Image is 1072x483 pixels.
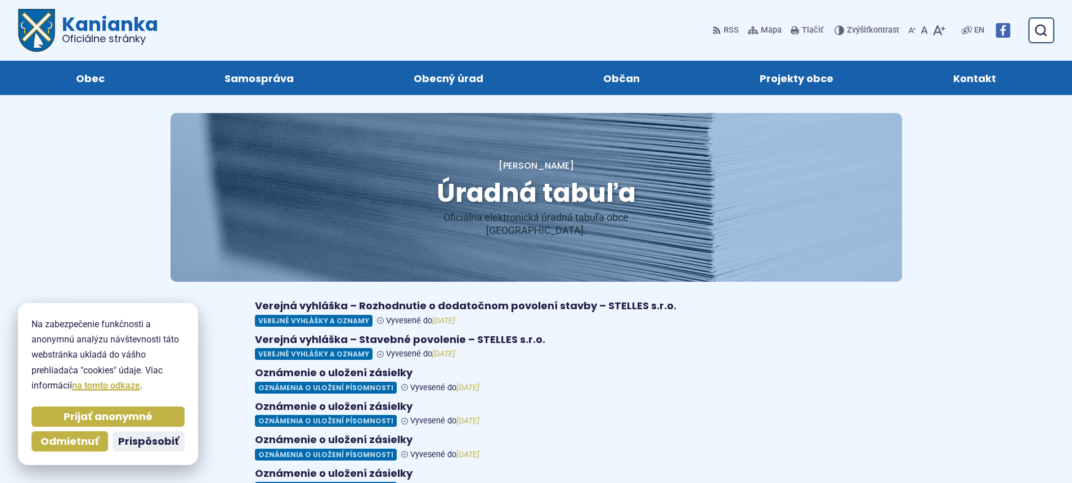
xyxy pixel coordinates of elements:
span: Oficiálne stránky [62,34,158,44]
button: Zväčšiť veľkosť písma [930,19,948,42]
a: Oznámenie o uložení zásielky Oznámenia o uložení písomnosti Vyvesené do[DATE] [255,400,818,427]
a: Verejná vyhláška – Stavebné povolenie – STELLES s.r.o. Verejné vyhlášky a oznamy Vyvesené do[DATE] [255,333,818,360]
span: Prijať anonymné [64,410,152,423]
p: Na zabezpečenie funkčnosti a anonymnú analýzu návštevnosti táto webstránka ukladá do vášho prehli... [32,317,185,393]
span: kontrast [847,26,899,35]
a: Oznámenie o uložení zásielky Oznámenia o uložení písomnosti Vyvesené do[DATE] [255,434,818,461]
span: Mapa [761,24,782,37]
a: Oznámenie o uložení zásielky Oznámenia o uložení písomnosti Vyvesené do[DATE] [255,367,818,394]
a: Obecný úrad [365,61,532,95]
a: Kontakt [905,61,1045,95]
img: Prejsť na Facebook stránku [995,23,1010,38]
h4: Oznámenie o uložení zásielky [255,467,818,480]
a: Projekty obce [711,61,882,95]
h4: Oznámenie o uložení zásielky [255,400,818,413]
span: Zvýšiť [847,25,869,35]
span: Tlačiť [802,26,823,35]
a: Logo Kanianka, prejsť na domovskú stránku. [18,9,158,52]
a: RSS [712,19,741,42]
a: na tomto odkaze [72,380,140,391]
p: Oficiálna elektronická úradná tabuľa obce [GEOGRAPHIC_DATA]. [401,211,671,237]
a: Mapa [746,19,784,42]
span: Úradná tabuľa [437,175,636,211]
span: Občan [603,61,640,95]
span: Kanianka [55,15,158,44]
span: Odmietnuť [41,435,99,448]
span: EN [974,24,984,37]
h4: Verejná vyhláška – Stavebné povolenie – STELLES s.r.o. [255,333,818,346]
a: EN [972,24,986,37]
a: Obec [27,61,153,95]
h4: Verejná vyhláška – Rozhodnutie o dodatočnom povolení stavby – STELLES s.r.o. [255,300,818,313]
a: Občan [555,61,689,95]
img: Prejsť na domovskú stránku [18,9,55,52]
a: [PERSON_NAME] [499,159,574,172]
h4: Oznámenie o uložení zásielky [255,367,818,380]
span: Projekty obce [760,61,833,95]
button: Zvýšiťkontrast [835,19,901,42]
span: Obec [76,61,105,95]
button: Prijať anonymné [32,407,185,427]
span: Obecný úrad [414,61,483,95]
span: Kontakt [953,61,996,95]
button: Tlačiť [788,19,826,42]
button: Odmietnuť [32,431,108,452]
span: RSS [724,24,739,37]
span: Prispôsobiť [118,435,179,448]
h4: Oznámenie o uložení zásielky [255,434,818,446]
a: Samospráva [176,61,342,95]
button: Prispôsobiť [113,431,185,452]
span: Samospráva [225,61,294,95]
a: Verejná vyhláška – Rozhodnutie o dodatočnom povolení stavby – STELLES s.r.o. Verejné vyhlášky a o... [255,300,818,327]
button: Nastaviť pôvodnú veľkosť písma [918,19,930,42]
button: Zmenšiť veľkosť písma [906,19,918,42]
